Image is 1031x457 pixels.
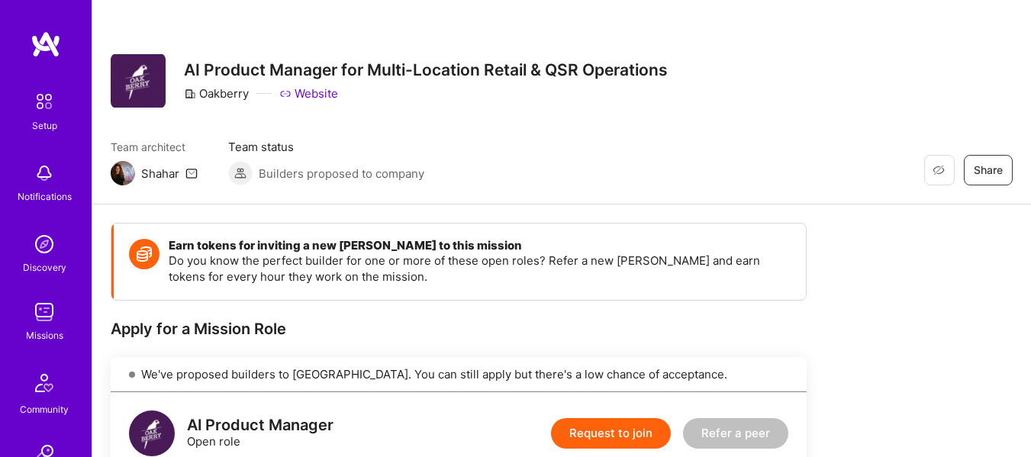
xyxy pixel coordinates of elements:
img: teamwork [29,297,60,327]
img: Builders proposed to company [228,161,253,185]
div: Community [20,401,69,417]
i: icon EyeClosed [933,164,945,176]
i: icon CompanyGray [184,88,196,100]
div: Setup [32,117,57,134]
img: Company Logo [111,54,166,108]
h4: Earn tokens for inviting a new [PERSON_NAME] to this mission [169,239,791,253]
span: Team architect [111,139,198,155]
div: Missions [26,327,63,343]
h3: AI Product Manager for Multi-Location Retail & QSR Operations [184,60,668,79]
div: Open role [187,417,333,449]
img: Community [26,365,63,401]
img: setup [28,85,60,117]
i: icon Mail [185,167,198,179]
div: AI Product Manager [187,417,333,433]
p: Do you know the perfect builder for one or more of these open roles? Refer a new [PERSON_NAME] an... [169,253,791,285]
button: Refer a peer [683,418,788,449]
span: Share [974,163,1003,178]
div: Notifications [18,188,72,204]
img: discovery [29,229,60,259]
img: logo [129,410,175,456]
span: Team status [228,139,424,155]
button: Share [964,155,1013,185]
div: Oakberry [184,85,249,101]
img: Token icon [129,239,159,269]
div: Discovery [23,259,66,275]
a: Website [279,85,338,101]
div: Apply for a Mission Role [111,319,807,339]
img: bell [29,158,60,188]
img: logo [31,31,61,58]
div: Shahar [141,166,179,182]
div: We've proposed builders to [GEOGRAPHIC_DATA]. You can still apply but there's a low chance of acc... [111,357,807,392]
img: Team Architect [111,161,135,185]
span: Builders proposed to company [259,166,424,182]
button: Request to join [551,418,671,449]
